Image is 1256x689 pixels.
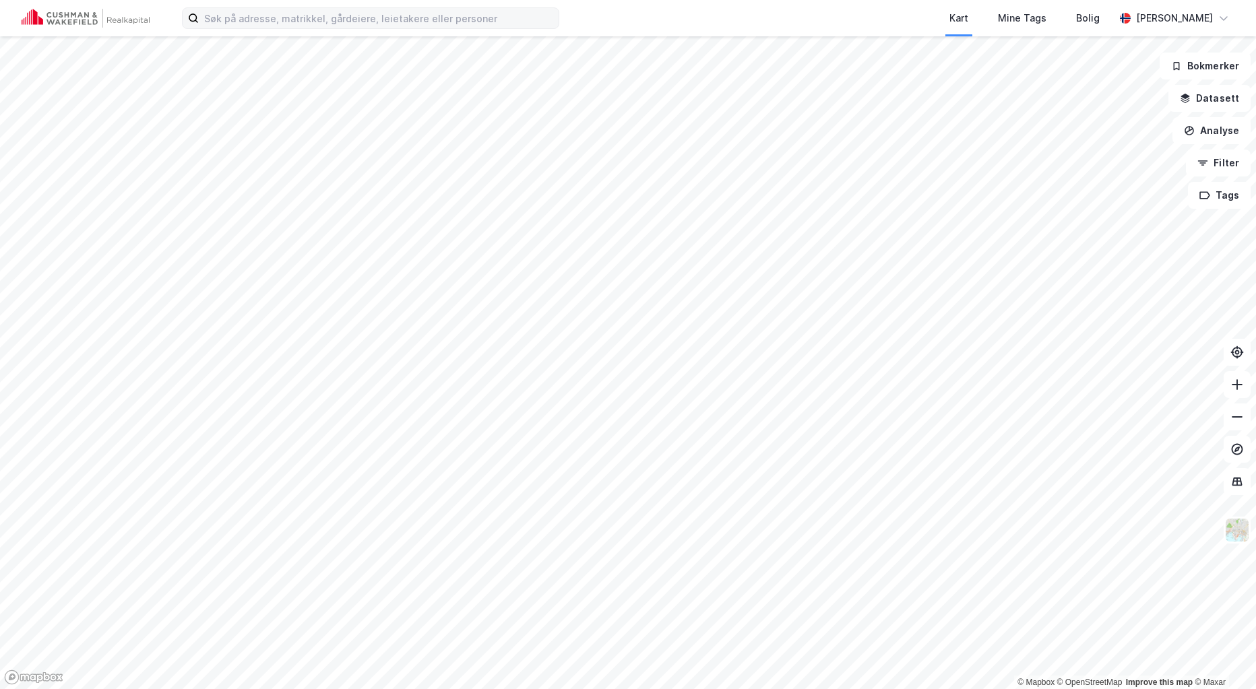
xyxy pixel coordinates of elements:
[1017,678,1055,687] a: Mapbox
[1188,182,1251,209] button: Tags
[1189,624,1256,689] div: Kontrollprogram for chat
[1168,85,1251,112] button: Datasett
[22,9,150,28] img: cushman-wakefield-realkapital-logo.202ea83816669bd177139c58696a8fa1.svg
[949,10,968,26] div: Kart
[1057,678,1123,687] a: OpenStreetMap
[4,669,63,685] a: Mapbox homepage
[1224,517,1250,543] img: Z
[1136,10,1213,26] div: [PERSON_NAME]
[1126,678,1193,687] a: Improve this map
[199,8,559,28] input: Søk på adresse, matrikkel, gårdeiere, leietakere eller personer
[1076,10,1100,26] div: Bolig
[1189,624,1256,689] iframe: Chat Widget
[1172,117,1251,144] button: Analyse
[1160,53,1251,79] button: Bokmerker
[998,10,1046,26] div: Mine Tags
[1186,150,1251,176] button: Filter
